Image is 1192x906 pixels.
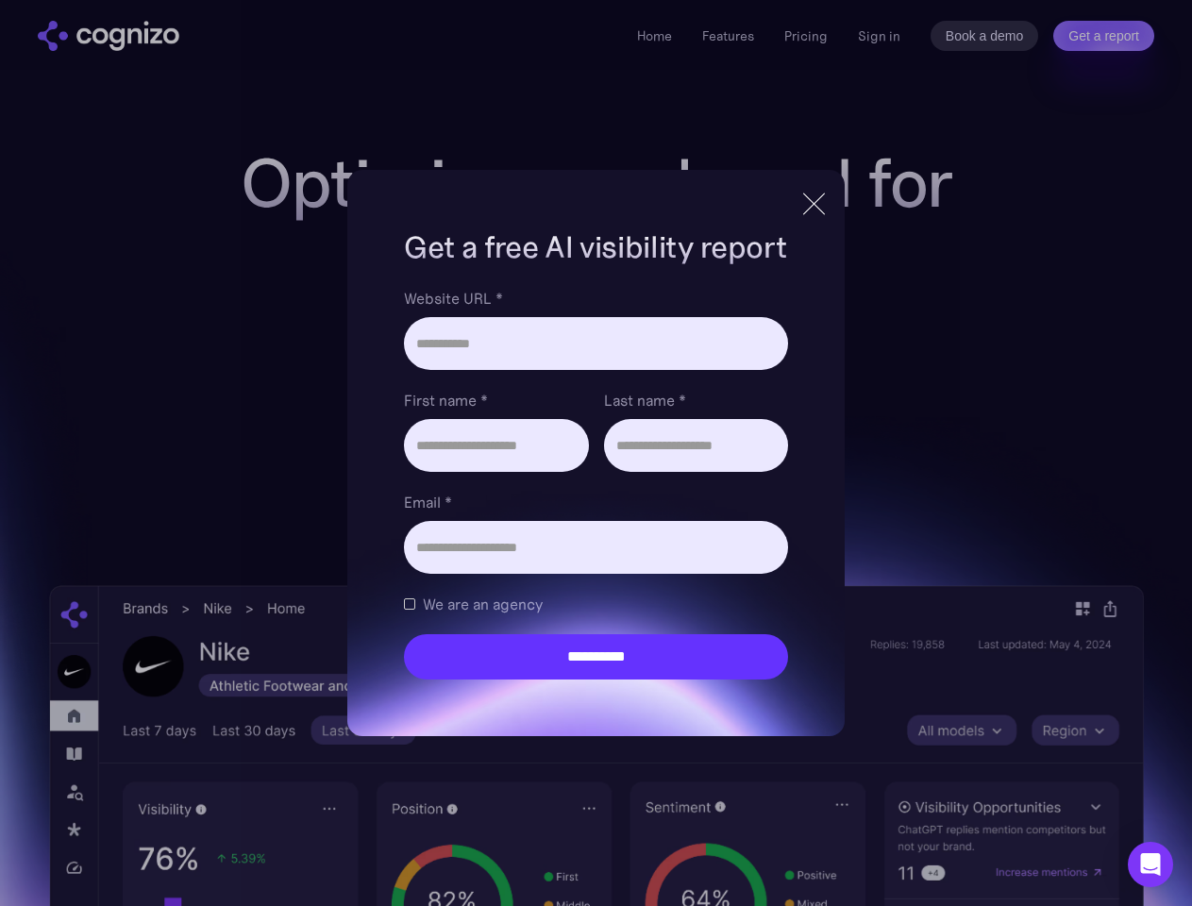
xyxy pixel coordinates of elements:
[1128,842,1173,887] div: Open Intercom Messenger
[404,389,588,411] label: First name *
[404,287,787,679] form: Brand Report Form
[404,491,787,513] label: Email *
[604,389,788,411] label: Last name *
[404,287,787,310] label: Website URL *
[404,226,787,268] h1: Get a free AI visibility report
[423,593,543,615] span: We are an agency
